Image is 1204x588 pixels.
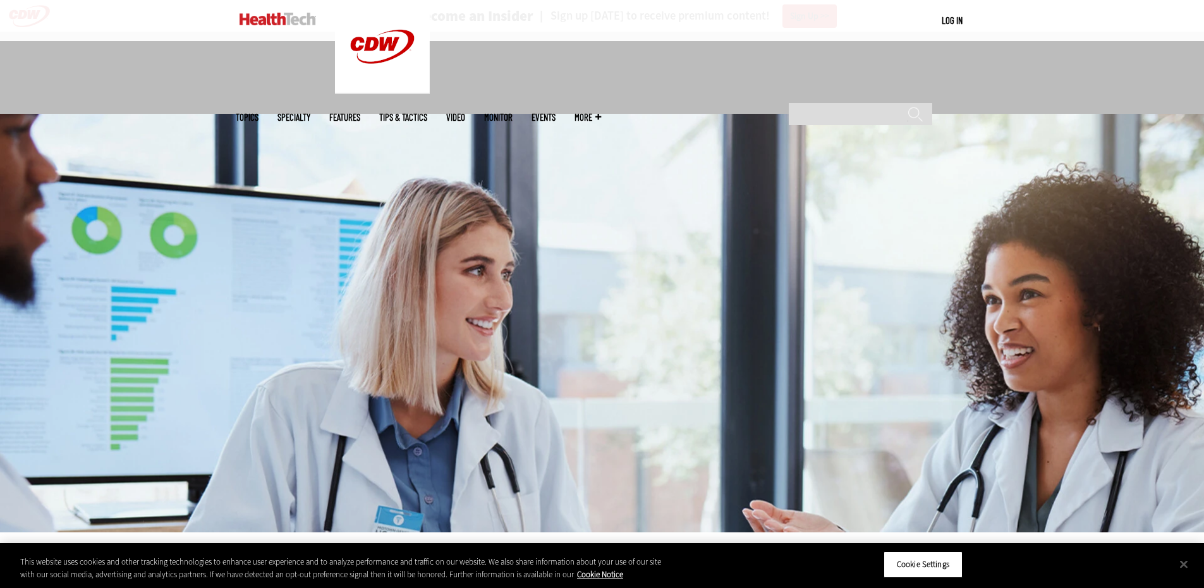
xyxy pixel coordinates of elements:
[942,15,963,26] a: Log in
[277,113,310,122] span: Specialty
[575,113,601,122] span: More
[484,113,513,122] a: MonITor
[884,551,963,578] button: Cookie Settings
[20,556,662,580] div: This website uses cookies and other tracking technologies to enhance user experience and to analy...
[240,13,316,25] img: Home
[379,113,427,122] a: Tips & Tactics
[236,113,258,122] span: Topics
[942,14,963,27] div: User menu
[446,113,465,122] a: Video
[1170,550,1198,578] button: Close
[335,83,430,97] a: CDW
[577,569,623,580] a: More information about your privacy
[329,113,360,122] a: Features
[532,113,556,122] a: Events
